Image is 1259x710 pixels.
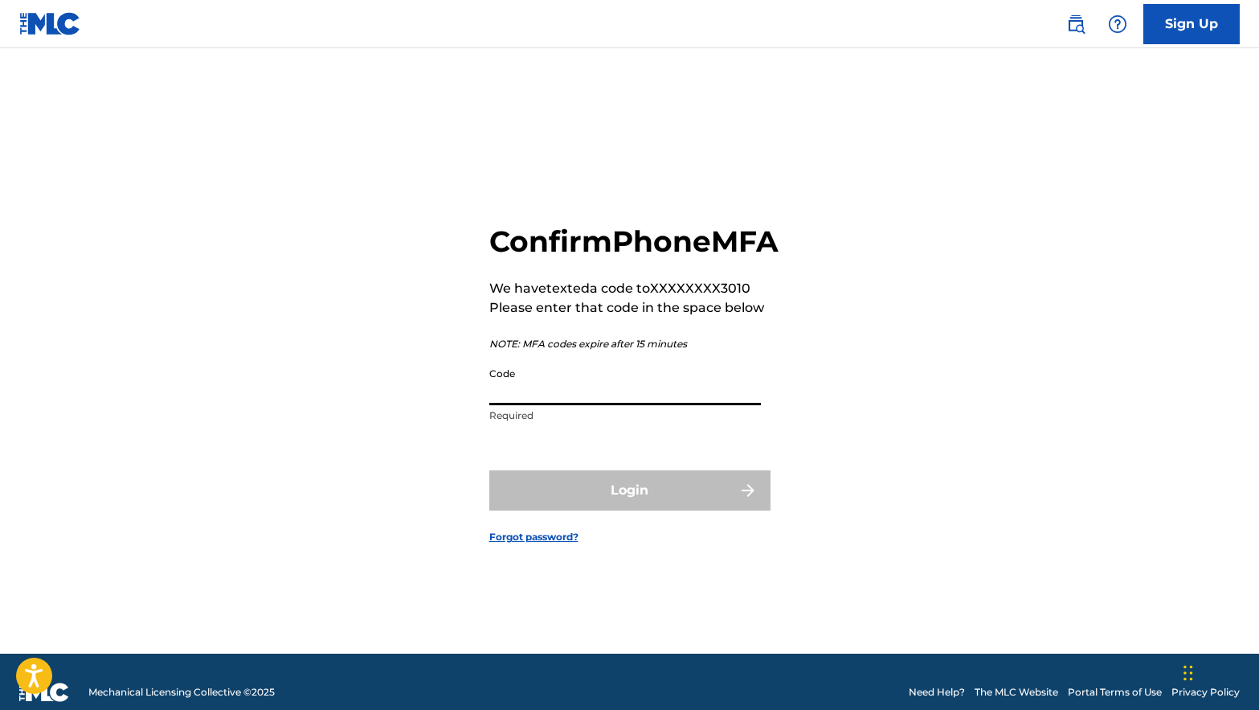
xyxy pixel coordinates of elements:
iframe: Chat Widget [1179,633,1259,710]
span: Mechanical Licensing Collective © 2025 [88,685,275,700]
a: Forgot password? [489,530,578,544]
img: search [1066,14,1085,34]
p: Required [489,408,761,423]
a: The MLC Website [975,685,1058,700]
div: Help [1102,8,1134,40]
a: Privacy Policy [1171,685,1240,700]
a: Portal Terms of Use [1068,685,1162,700]
img: help [1108,14,1127,34]
a: Sign Up [1143,4,1240,44]
img: logo [19,683,69,702]
h2: Confirm Phone MFA [489,224,779,260]
div: Drag [1183,649,1193,697]
p: NOTE: MFA codes expire after 15 minutes [489,337,779,351]
a: Public Search [1060,8,1092,40]
p: Please enter that code in the space below [489,298,779,318]
img: MLC Logo [19,12,81,35]
a: Need Help? [909,685,965,700]
p: We have texted a code to XXXXXXXX3010 [489,279,779,298]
